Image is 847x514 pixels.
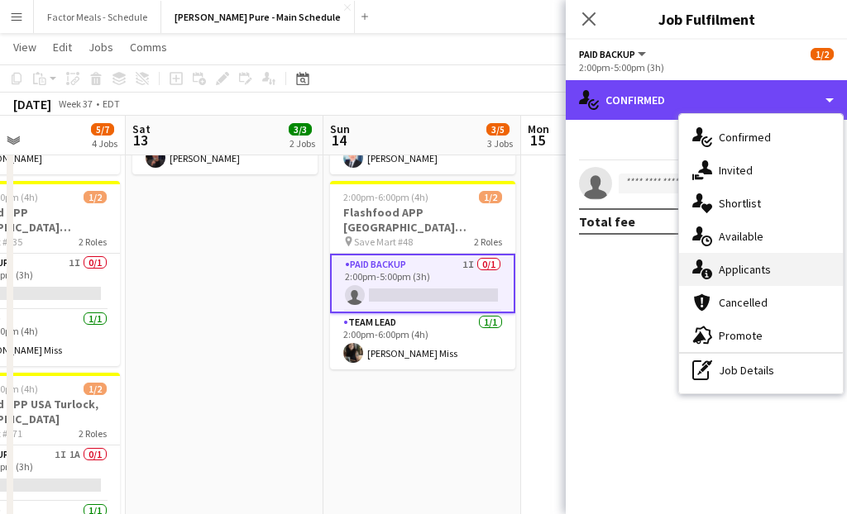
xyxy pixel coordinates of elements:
a: Jobs [82,36,120,58]
span: Week 37 [55,98,96,110]
div: 4 Jobs [92,137,117,150]
div: 2:00pm-5:00pm (3h) [579,61,834,74]
span: 2 Roles [79,427,107,440]
span: 2 Roles [474,236,502,248]
div: Total fee [579,213,635,230]
a: Edit [46,36,79,58]
span: 15 [525,131,549,150]
div: Invited [679,154,843,187]
span: Save Mart #48 [354,236,413,248]
span: Jobs [89,40,113,55]
span: Comms [130,40,167,55]
div: 2 Jobs [290,137,315,150]
a: View [7,36,43,58]
div: EDT [103,98,120,110]
span: View [13,40,36,55]
span: 1/2 [811,48,834,60]
div: [DATE] [13,96,51,112]
span: 1/2 [479,191,502,203]
div: Job Details [679,354,843,387]
span: 5/7 [91,123,114,136]
span: 1/2 [84,191,107,203]
button: Factor Meals - Schedule [34,1,161,33]
span: 3/3 [289,123,312,136]
div: Promote [679,319,843,352]
div: Confirmed [566,80,847,120]
span: Sat [132,121,151,136]
span: 14 [328,131,350,150]
div: Cancelled [679,286,843,319]
span: 2 Roles [79,236,107,248]
span: Edit [53,40,72,55]
button: [PERSON_NAME] Pure - Main Schedule [161,1,355,33]
span: Paid Backup [579,48,635,60]
div: Confirmed [679,121,843,154]
span: 3/5 [486,123,510,136]
button: Paid Backup [579,48,648,60]
div: 3 Jobs [487,137,513,150]
app-card-role: Paid Backup1I0/12:00pm-5:00pm (3h) [330,254,515,313]
h3: Job Fulfilment [566,8,847,30]
app-card-role: Team Lead1/12:00pm-6:00pm (4h)[PERSON_NAME] Miss [330,313,515,369]
span: Mon [528,121,549,136]
span: 2:00pm-6:00pm (4h) [343,191,428,203]
div: Applicants [679,253,843,286]
div: Shortlist [679,187,843,220]
app-job-card: 2:00pm-6:00pm (4h)1/2Flashfood APP [GEOGRAPHIC_DATA] [GEOGRAPHIC_DATA], [GEOGRAPHIC_DATA] Save Ma... [330,181,515,369]
span: 13 [130,131,151,150]
a: Comms [123,36,174,58]
div: Available [679,220,843,253]
span: 1/2 [84,383,107,395]
h3: Flashfood APP [GEOGRAPHIC_DATA] [GEOGRAPHIC_DATA], [GEOGRAPHIC_DATA] [330,205,515,235]
span: Sun [330,121,350,136]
